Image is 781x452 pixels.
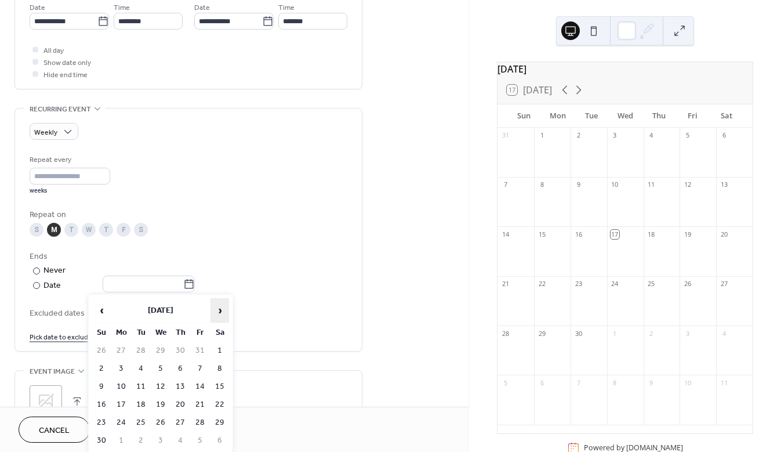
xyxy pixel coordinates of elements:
[507,104,540,128] div: Sun
[710,104,743,128] div: Sat
[683,280,692,288] div: 26
[720,180,728,189] div: 13
[537,180,546,189] div: 8
[501,180,510,189] div: 7
[171,324,190,341] th: Th
[191,396,209,413] td: 21
[34,126,57,139] span: Weekly
[117,223,130,237] div: F
[501,378,510,387] div: 5
[540,104,574,128] div: Mon
[132,342,150,359] td: 28
[132,324,150,341] th: Tu
[608,104,642,128] div: Wed
[132,414,150,431] td: 25
[537,329,546,338] div: 29
[611,131,619,140] div: 3
[43,69,88,81] span: Hide end time
[647,329,656,338] div: 2
[574,280,583,288] div: 23
[575,104,608,128] div: Tue
[720,230,728,238] div: 20
[92,396,111,413] td: 16
[191,378,209,395] td: 14
[112,324,130,341] th: Mo
[92,414,111,431] td: 23
[574,180,583,189] div: 9
[210,324,229,341] th: Sa
[47,223,61,237] div: M
[278,2,295,14] span: Time
[151,360,170,377] td: 5
[191,432,209,449] td: 5
[151,342,170,359] td: 29
[30,223,43,237] div: S
[30,209,345,221] div: Repeat on
[151,378,170,395] td: 12
[171,378,190,395] td: 13
[647,180,656,189] div: 11
[537,131,546,140] div: 1
[171,432,190,449] td: 4
[501,230,510,238] div: 14
[171,342,190,359] td: 30
[501,280,510,288] div: 21
[30,331,92,343] span: Pick date to exclude
[134,223,148,237] div: S
[675,104,709,128] div: Fri
[43,45,64,57] span: All day
[151,324,170,341] th: We
[210,378,229,395] td: 15
[683,329,692,338] div: 3
[30,2,45,14] span: Date
[112,432,130,449] td: 1
[574,378,583,387] div: 7
[501,329,510,338] div: 28
[574,131,583,140] div: 2
[574,230,583,238] div: 16
[537,378,546,387] div: 6
[92,324,111,341] th: Su
[210,360,229,377] td: 8
[30,103,91,115] span: Recurring event
[112,378,130,395] td: 10
[611,378,619,387] div: 8
[647,131,656,140] div: 4
[151,414,170,431] td: 26
[112,342,130,359] td: 27
[211,299,228,322] span: ›
[537,230,546,238] div: 15
[132,378,150,395] td: 11
[210,432,229,449] td: 6
[683,180,692,189] div: 12
[43,265,66,277] div: Never
[574,329,583,338] div: 30
[82,223,96,237] div: W
[683,131,692,140] div: 5
[30,251,345,263] div: Ends
[30,308,347,320] span: Excluded dates
[39,425,70,437] span: Cancel
[43,279,195,292] div: Date
[114,2,130,14] span: Time
[112,396,130,413] td: 17
[647,280,656,288] div: 25
[611,280,619,288] div: 24
[210,414,229,431] td: 29
[537,280,546,288] div: 22
[92,378,111,395] td: 9
[647,230,656,238] div: 18
[171,414,190,431] td: 27
[112,360,130,377] td: 3
[720,378,728,387] div: 11
[112,414,130,431] td: 24
[132,360,150,377] td: 4
[171,360,190,377] td: 6
[611,180,619,189] div: 10
[19,417,90,443] button: Cancel
[210,396,229,413] td: 22
[132,432,150,449] td: 2
[642,104,675,128] div: Thu
[647,378,656,387] div: 9
[720,329,728,338] div: 4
